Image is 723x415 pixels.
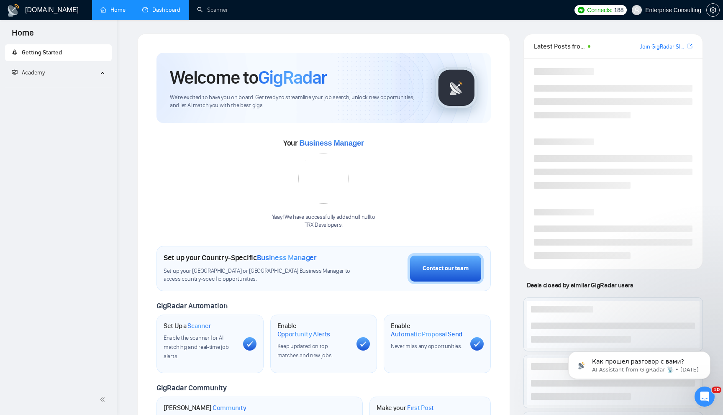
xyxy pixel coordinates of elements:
span: Deals closed by similar GigRadar users [523,278,637,292]
span: Latest Posts from the GigRadar Community [534,41,585,51]
span: rocket [12,49,18,55]
span: First Post [407,404,434,412]
h1: Enable [391,322,464,338]
h1: Make your [377,404,434,412]
span: 188 [614,5,623,15]
span: setting [707,7,719,13]
img: gigradar-logo.png [436,67,477,109]
span: Home [5,27,41,44]
h1: Enable [277,322,350,338]
div: Yaay! We have successfully added null null to [272,213,375,229]
span: Business Manager [257,253,317,262]
span: Keep updated on top matches and new jobs. [277,343,333,359]
span: double-left [100,395,108,404]
li: Academy Homepage [5,85,112,90]
p: TRX Developers . [272,221,375,229]
iframe: Intercom notifications message [556,334,723,392]
span: Community [213,404,246,412]
span: Academy [12,69,45,76]
div: Contact our team [423,264,469,273]
a: searchScanner [197,6,228,13]
h1: Welcome to [170,66,327,89]
h1: Set Up a [164,322,211,330]
a: Join GigRadar Slack Community [640,42,686,51]
span: Set up your [GEOGRAPHIC_DATA] or [GEOGRAPHIC_DATA] Business Manager to access country-specific op... [164,267,356,283]
li: Getting Started [5,44,112,61]
span: Automatic Proposal Send [391,330,462,338]
img: error [298,154,349,204]
button: Contact our team [408,253,484,284]
span: GigRadar Community [156,383,227,392]
a: export [687,42,692,50]
span: Connects: [587,5,612,15]
span: GigRadar [258,66,327,89]
button: setting [706,3,720,17]
iframe: Intercom live chat [695,387,715,407]
span: Getting Started [22,49,62,56]
span: Business Manager [299,139,364,147]
img: upwork-logo.png [578,7,585,13]
span: We're excited to have you on board. Get ready to streamline your job search, unlock new opportuni... [170,94,422,110]
span: Scanner [187,322,211,330]
h1: [PERSON_NAME] [164,404,246,412]
span: export [687,43,692,49]
span: Never miss any opportunities. [391,343,462,350]
img: logo [7,4,20,17]
span: 10 [712,387,721,393]
span: Academy [22,69,45,76]
a: setting [706,7,720,13]
span: GigRadar Automation [156,301,227,310]
span: Your [283,138,364,148]
a: dashboardDashboard [142,6,180,13]
a: homeHome [100,6,126,13]
span: Enable the scanner for AI matching and real-time job alerts. [164,334,228,360]
span: user [634,7,640,13]
span: fund-projection-screen [12,69,18,75]
span: Opportunity Alerts [277,330,331,338]
h1: Set up your Country-Specific [164,253,317,262]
